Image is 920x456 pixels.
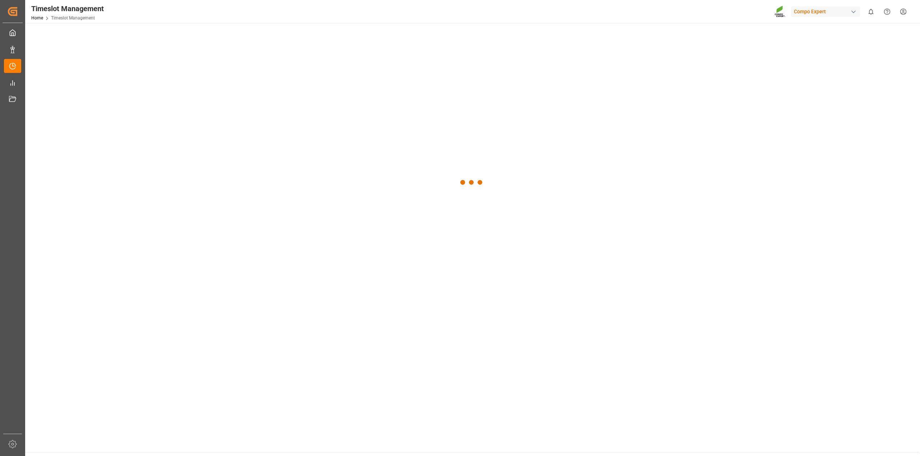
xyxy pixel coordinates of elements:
div: Compo Expert [791,6,860,17]
button: show 0 new notifications [863,4,879,20]
div: Timeslot Management [31,3,104,14]
button: Help Center [879,4,895,20]
a: Home [31,15,43,20]
img: Screenshot%202023-09-29%20at%2010.02.21.png_1712312052.png [774,5,786,18]
button: Compo Expert [791,5,863,18]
